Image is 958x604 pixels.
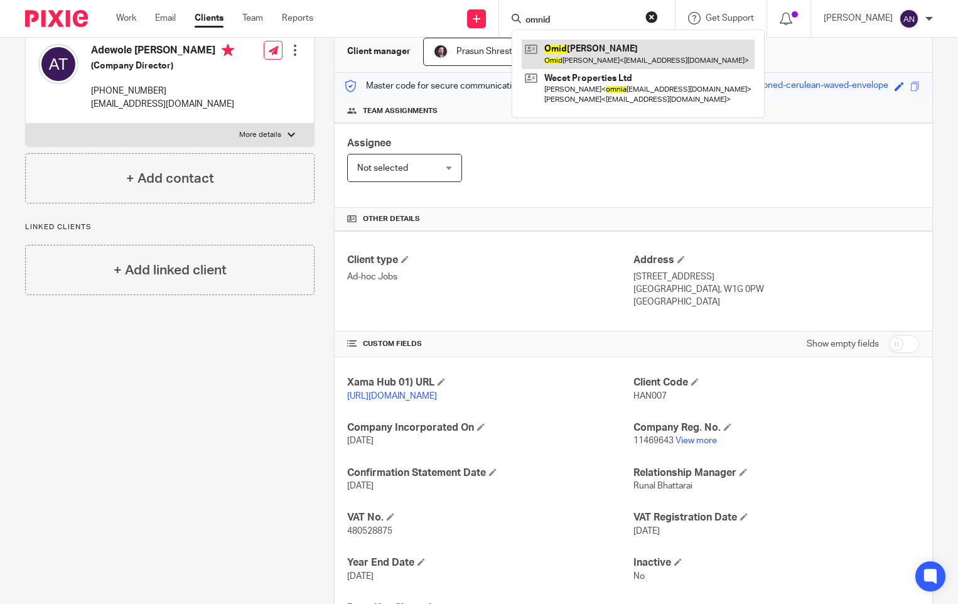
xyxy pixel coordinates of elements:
[633,283,920,296] p: [GEOGRAPHIC_DATA], W1G 0PW
[347,466,633,480] h4: Confirmation Statement Date
[633,254,920,267] h4: Address
[347,556,633,569] h4: Year End Date
[347,138,391,148] span: Assignee
[363,214,420,224] span: Other details
[116,12,136,24] a: Work
[344,80,561,92] p: Master code for secure communications and files
[242,12,263,24] a: Team
[239,130,281,140] p: More details
[91,44,234,60] h4: Adewole [PERSON_NAME]
[633,392,667,401] span: HAN007
[633,482,692,490] span: Runal Bhattarai
[91,85,234,97] p: [PHONE_NUMBER]
[524,15,637,26] input: Search
[633,436,674,445] span: 11469643
[633,511,920,524] h4: VAT Registration Date
[25,10,88,27] img: Pixie
[633,556,920,569] h4: Inactive
[729,79,888,94] div: old-fashioned-cerulean-waved-envelope
[645,11,658,23] button: Clear
[347,392,437,401] a: [URL][DOMAIN_NAME]
[347,421,633,434] h4: Company Incorporated On
[91,60,234,72] h5: (Company Director)
[899,9,919,29] img: svg%3E
[633,296,920,308] p: [GEOGRAPHIC_DATA]
[363,106,438,116] span: Team assignments
[675,436,717,445] a: View more
[126,169,214,188] h4: + Add contact
[347,376,633,389] h4: Xama Hub 01) URL
[38,44,78,84] img: svg%3E
[347,45,411,58] h3: Client manager
[633,376,920,389] h4: Client Code
[433,44,448,59] img: Capture.PNG
[347,339,633,349] h4: CUSTOM FIELDS
[282,12,313,24] a: Reports
[633,466,920,480] h4: Relationship Manager
[347,527,392,536] span: 480528875
[114,261,227,280] h4: + Add linked client
[347,436,374,445] span: [DATE]
[633,271,920,283] p: [STREET_ADDRESS]
[155,12,176,24] a: Email
[706,14,754,23] span: Get Support
[807,338,879,350] label: Show empty fields
[357,164,408,173] span: Not selected
[347,482,374,490] span: [DATE]
[347,511,633,524] h4: VAT No.
[222,44,234,57] i: Primary
[347,254,633,267] h4: Client type
[633,527,660,536] span: [DATE]
[633,421,920,434] h4: Company Reg. No.
[25,222,315,232] p: Linked clients
[195,12,223,24] a: Clients
[347,572,374,581] span: [DATE]
[347,271,633,283] p: Ad-hoc Jobs
[633,572,645,581] span: No
[456,47,522,56] span: Prasun Shrestha
[824,12,893,24] p: [PERSON_NAME]
[91,98,234,111] p: [EMAIL_ADDRESS][DOMAIN_NAME]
